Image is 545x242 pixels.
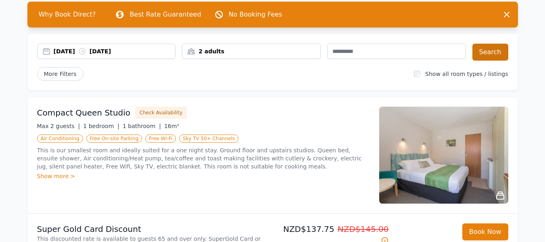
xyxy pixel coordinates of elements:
p: No Booking Fees [229,10,282,19]
span: 1 bedroom | [83,123,119,129]
span: Free On-site Parking [86,135,142,143]
button: Book Now [462,223,508,240]
p: Super Gold Card Discount [37,223,269,235]
span: Why Book Direct? [32,6,102,23]
span: Max 2 guests | [37,123,80,129]
span: 1 bathroom | [123,123,161,129]
div: 2 adults [182,47,320,55]
span: Sky TV 50+ Channels [179,135,238,143]
div: Show more > [37,172,370,180]
span: More Filters [37,67,84,81]
button: Search [472,44,508,61]
span: Free Wi-Fi [145,135,176,143]
div: [DATE] [DATE] [54,47,175,55]
span: 16m² [164,123,179,129]
h3: Compact Queen Studio [37,107,131,118]
label: Show all room types / listings [425,71,508,77]
span: Air Conditioning [37,135,83,143]
span: NZD$145.00 [338,224,389,234]
p: Best Rate Guaranteed [129,10,201,19]
button: Check Availability [135,107,187,119]
p: This is our smallest room and ideally suited for a one night stay. Ground floor and upstairs stud... [37,146,370,170]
